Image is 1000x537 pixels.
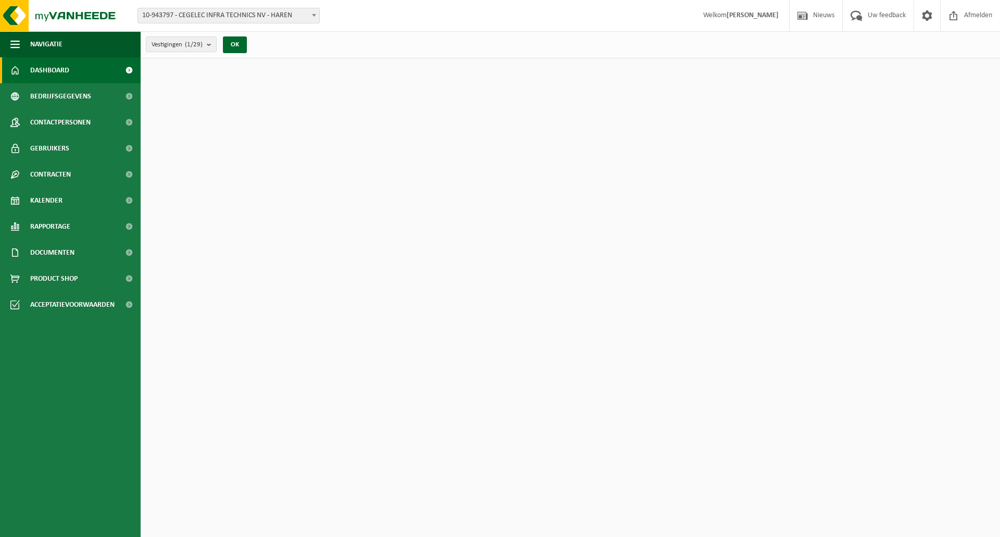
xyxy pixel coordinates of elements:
span: Rapportage [30,214,70,240]
button: OK [223,36,247,53]
span: Kalender [30,188,63,214]
button: Vestigingen(1/29) [146,36,217,52]
strong: [PERSON_NAME] [727,11,779,19]
span: Bedrijfsgegevens [30,83,91,109]
span: Product Shop [30,266,78,292]
span: Contactpersonen [30,109,91,135]
span: Acceptatievoorwaarden [30,292,115,318]
span: Vestigingen [152,37,203,53]
span: 10-943797 - CEGELEC INFRA TECHNICS NV - HAREN [138,8,319,23]
count: (1/29) [185,41,203,48]
span: Dashboard [30,57,69,83]
span: 10-943797 - CEGELEC INFRA TECHNICS NV - HAREN [137,8,320,23]
span: Navigatie [30,31,63,57]
span: Documenten [30,240,74,266]
span: Gebruikers [30,135,69,161]
span: Contracten [30,161,71,188]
